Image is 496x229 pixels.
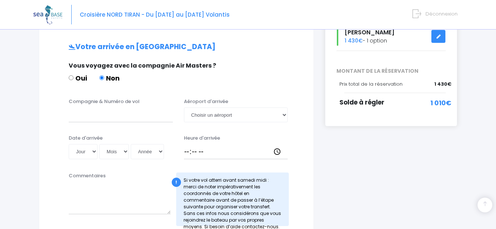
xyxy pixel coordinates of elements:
label: Non [99,73,120,83]
label: Compagnie & Numéro de vol [69,98,140,105]
input: Non [99,75,104,80]
span: 1 010€ [430,98,451,108]
span: [PERSON_NAME] [345,28,394,37]
span: Vous voyagez avec la compagnie Air Masters ? [69,61,216,70]
span: Croisière NORD TIRAN - Du [DATE] au [DATE] Volantis [80,11,230,18]
span: Prix total de la réservation [339,81,403,88]
div: Si votre vol atterri avant samedi midi : merci de noter impérativement les coordonnés de votre hô... [176,172,289,226]
label: Commentaires [69,172,106,180]
label: Heure d'arrivée [184,134,220,142]
input: Oui [69,75,73,80]
span: Solde à régler [339,98,384,107]
label: Date d'arrivée [69,134,103,142]
span: MONTANT DE LA RÉSERVATION [331,67,451,75]
label: Aéroport d'arrivée [184,98,228,105]
span: Déconnexion [425,10,458,17]
div: ! [172,178,181,187]
h2: Votre arrivée en [GEOGRAPHIC_DATA] [54,43,299,51]
label: Oui [69,73,87,83]
span: 1 430€ [434,81,451,88]
span: 1 430€ [345,37,363,44]
div: - 1 option [331,27,451,46]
